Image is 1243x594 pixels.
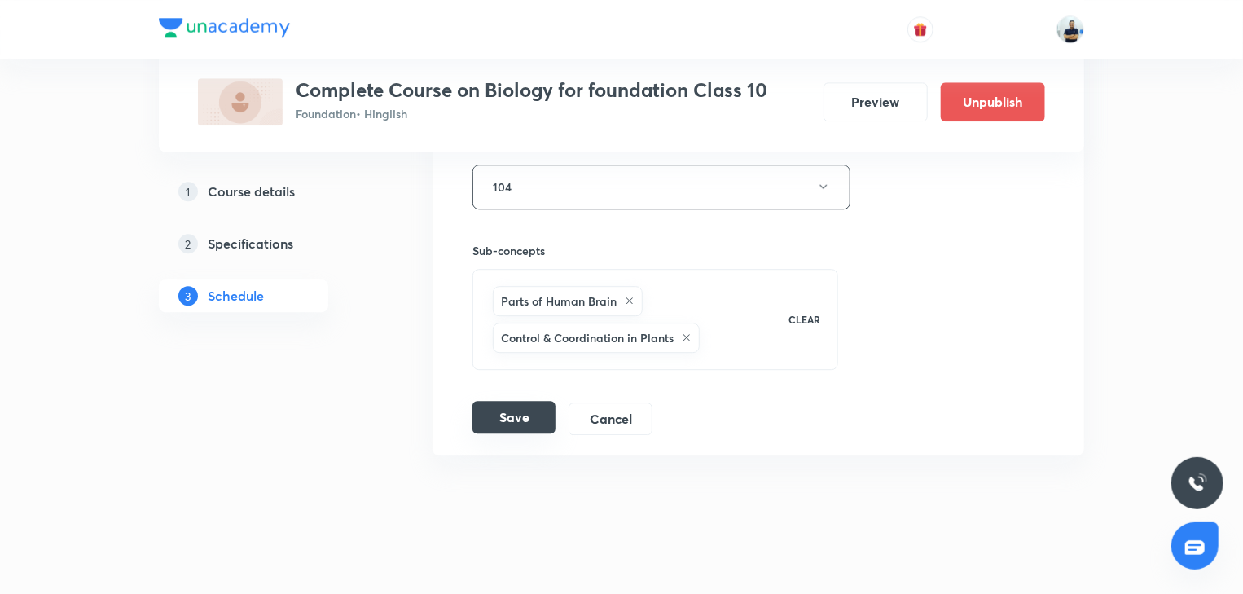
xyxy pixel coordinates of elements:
h5: Schedule [208,286,264,306]
h6: Parts of Human Brain [501,293,617,310]
h5: Course details [208,182,295,201]
h3: Complete Course on Biology for foundation Class 10 [296,78,767,102]
a: Company Logo [159,18,290,42]
h6: Sub-concepts [472,242,838,259]
p: 2 [178,234,198,253]
p: Foundation • Hinglish [296,105,767,122]
button: Preview [824,82,928,121]
img: Company Logo [159,18,290,37]
p: CLEAR [789,312,821,327]
img: 9571AF4E-BD8F-4FAC-B542-654307339B16_plus.png [198,78,283,125]
p: 3 [178,286,198,306]
button: Unpublish [941,82,1045,121]
button: Save [472,401,556,433]
img: URVIK PATEL [1056,15,1084,43]
a: 2Specifications [159,227,380,260]
img: avatar [913,22,928,37]
a: 1Course details [159,175,380,208]
button: Cancel [569,403,652,435]
h6: Control & Coordination in Plants [501,329,674,346]
button: 104 [472,165,850,209]
button: avatar [907,16,933,42]
img: ttu [1188,473,1207,493]
h5: Specifications [208,234,293,253]
p: 1 [178,182,198,201]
